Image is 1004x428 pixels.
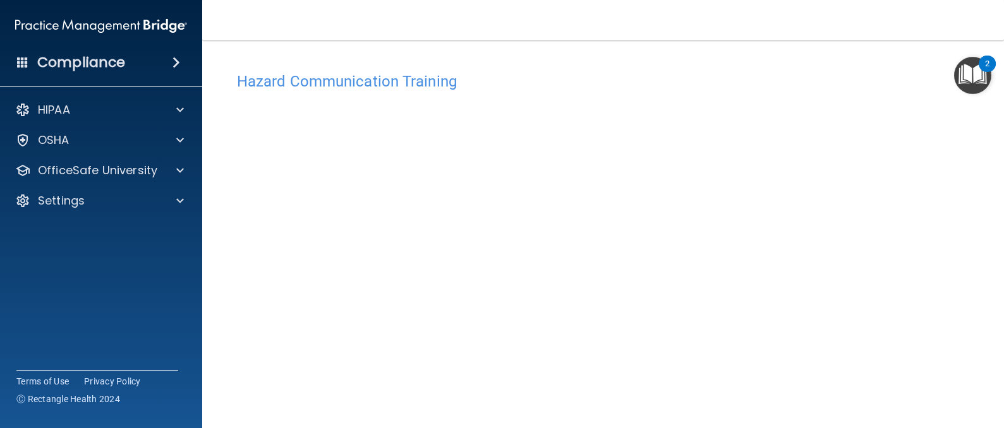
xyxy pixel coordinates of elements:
img: PMB logo [15,13,187,39]
a: OSHA [15,133,184,148]
p: OfficeSafe University [38,163,157,178]
button: Open Resource Center, 2 new notifications [954,57,991,94]
a: OfficeSafe University [15,163,184,178]
a: Privacy Policy [84,375,141,388]
p: HIPAA [38,102,70,117]
a: Settings [15,193,184,208]
h4: Compliance [37,54,125,71]
div: 2 [985,64,989,80]
span: Ⓒ Rectangle Health 2024 [16,393,120,405]
p: OSHA [38,133,70,148]
a: Terms of Use [16,375,69,388]
h4: Hazard Communication Training [237,73,969,90]
p: Settings [38,193,85,208]
a: HIPAA [15,102,184,117]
